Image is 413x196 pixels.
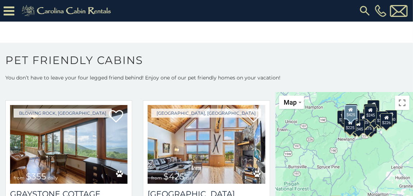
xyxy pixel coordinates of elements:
[365,120,377,134] div: $355
[342,110,354,124] div: $230
[151,175,162,181] span: from
[373,5,388,17] a: [PHONE_NUMBER]
[10,105,127,184] img: Graystone Cottage
[362,119,374,132] div: $375
[344,118,357,132] div: $225
[151,109,261,118] a: [GEOGRAPHIC_DATA], [GEOGRAPHIC_DATA]
[337,110,349,124] div: $260
[376,111,388,124] div: $380
[344,105,357,119] div: $425
[369,111,381,125] div: $675
[395,96,409,110] button: Toggle fullscreen view
[14,109,112,118] a: Blowing Rock, [GEOGRAPHIC_DATA]
[381,113,393,127] div: $226
[368,100,380,113] div: $320
[279,96,304,109] button: Change map style
[10,105,127,184] a: Graystone Cottage from $355 daily
[385,110,397,124] div: $930
[18,4,117,18] img: Khaki-logo.png
[284,99,297,106] span: Map
[148,105,265,184] a: Pinecone Manor from $425 daily
[14,175,24,181] span: from
[346,104,358,118] div: $325
[163,171,185,182] span: $425
[109,109,123,124] a: Add to favorites
[148,105,265,184] img: Pinecone Manor
[358,4,371,17] img: search-regular.svg
[364,104,376,117] div: $360
[26,171,46,182] span: $355
[48,175,58,181] span: daily
[353,120,365,133] div: $345
[186,175,196,181] span: daily
[365,106,377,119] div: $245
